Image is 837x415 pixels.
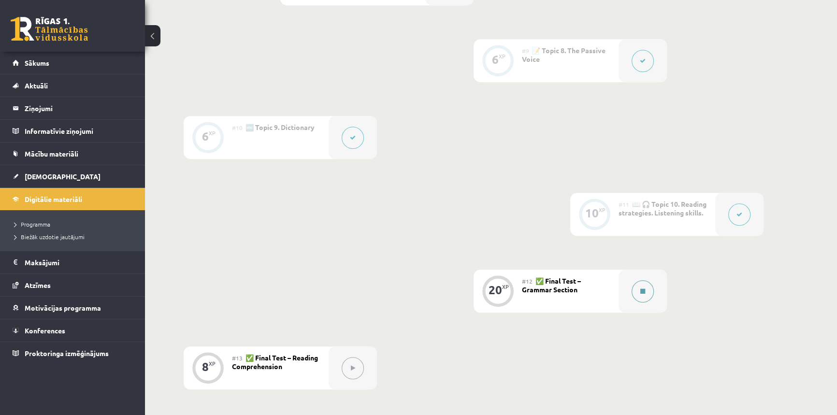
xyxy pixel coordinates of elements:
a: Motivācijas programma [13,297,133,319]
span: #9 [522,47,529,55]
div: XP [502,284,509,289]
div: 10 [585,209,599,217]
a: Ziņojumi [13,97,133,119]
div: 8 [202,362,209,371]
a: Maksājumi [13,251,133,273]
span: Atzīmes [25,281,51,289]
a: Aktuāli [13,74,133,97]
div: 6 [492,55,499,64]
span: Proktoringa izmēģinājums [25,349,109,358]
span: Konferences [25,326,65,335]
span: Sākums [25,58,49,67]
a: Rīgas 1. Tālmācības vidusskola [11,17,88,41]
span: Programma [14,220,50,228]
legend: Informatīvie ziņojumi [25,120,133,142]
a: Atzīmes [13,274,133,296]
a: Programma [14,220,135,229]
div: 6 [202,132,209,141]
a: [DEMOGRAPHIC_DATA] [13,165,133,187]
div: XP [499,54,505,59]
span: Mācību materiāli [25,149,78,158]
a: Digitālie materiāli [13,188,133,210]
a: Biežāk uzdotie jautājumi [14,232,135,241]
span: ✅ Final Test – Grammar Section [522,276,581,294]
span: 🔤 Topic 9. Dictionary [245,123,315,131]
a: Proktoringa izmēģinājums [13,342,133,364]
a: Konferences [13,319,133,342]
a: Mācību materiāli [13,143,133,165]
span: #11 [619,200,629,208]
span: [DEMOGRAPHIC_DATA] [25,172,101,181]
span: #13 [232,354,243,362]
span: #12 [522,277,533,285]
div: 20 [489,286,502,294]
span: Motivācijas programma [25,303,101,312]
span: 📖 🎧 Topic 10. Reading strategies. Listening skills. [619,200,707,217]
span: Aktuāli [25,81,48,90]
span: Biežāk uzdotie jautājumi [14,233,85,241]
legend: Ziņojumi [25,97,133,119]
span: ✅ Final Test – Reading Comprehension [232,353,318,371]
span: 📝 Topic 8. The Passive Voice [522,46,606,63]
div: XP [209,130,216,136]
a: Informatīvie ziņojumi [13,120,133,142]
a: Sākums [13,52,133,74]
span: Digitālie materiāli [25,195,82,203]
div: XP [209,361,216,366]
legend: Maksājumi [25,251,133,273]
span: #10 [232,124,243,131]
div: XP [599,207,606,213]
